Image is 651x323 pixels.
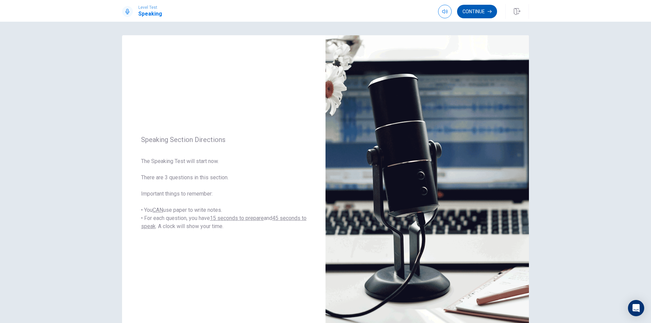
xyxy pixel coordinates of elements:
u: CAN [153,207,163,213]
span: Speaking Section Directions [141,136,307,144]
button: Continue [457,5,497,18]
div: Open Intercom Messenger [628,300,644,316]
span: Level Test [138,5,162,10]
span: The Speaking Test will start now. There are 3 questions in this section. Important things to reme... [141,157,307,230]
h1: Speaking [138,10,162,18]
u: 15 seconds to prepare [210,215,264,221]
